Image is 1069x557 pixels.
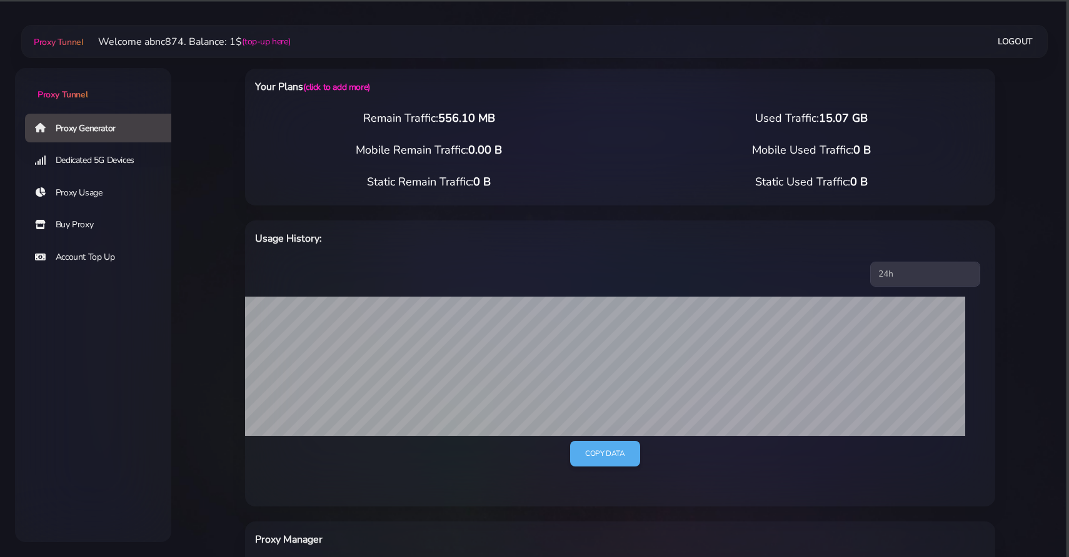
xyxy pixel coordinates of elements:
a: (click to add more) [303,81,369,93]
a: Proxy Usage [25,179,181,207]
div: Used Traffic: [620,110,1003,127]
span: 0 B [850,174,868,189]
h6: Usage History: [255,230,675,247]
h6: Proxy Manager [255,531,675,548]
h6: Your Plans [255,79,675,95]
a: Account Top Up [25,243,181,272]
span: 0 B [853,142,871,157]
span: 556.10 MB [438,111,495,126]
iframe: Webchat Widget [1008,496,1053,541]
a: (top-up here) [242,35,290,48]
div: Remain Traffic: [238,110,620,127]
span: 15.07 GB [819,111,868,126]
a: Copy data [570,441,640,466]
li: Welcome abnc874. Balance: 1$ [83,34,290,49]
div: Static Used Traffic: [620,174,1003,190]
span: Proxy Tunnel [34,36,83,48]
a: Dedicated 5G Devices [25,146,181,175]
a: Proxy Tunnel [31,32,83,52]
a: Logout [998,30,1033,53]
div: Mobile Remain Traffic: [238,142,620,159]
span: 0 B [473,174,491,189]
div: Mobile Used Traffic: [620,142,1003,159]
a: Buy Proxy [25,210,181,239]
a: Proxy Generator [25,114,181,142]
a: Proxy Tunnel [15,68,171,101]
span: Proxy Tunnel [38,89,88,101]
span: 0.00 B [468,142,502,157]
div: Static Remain Traffic: [238,174,620,190]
